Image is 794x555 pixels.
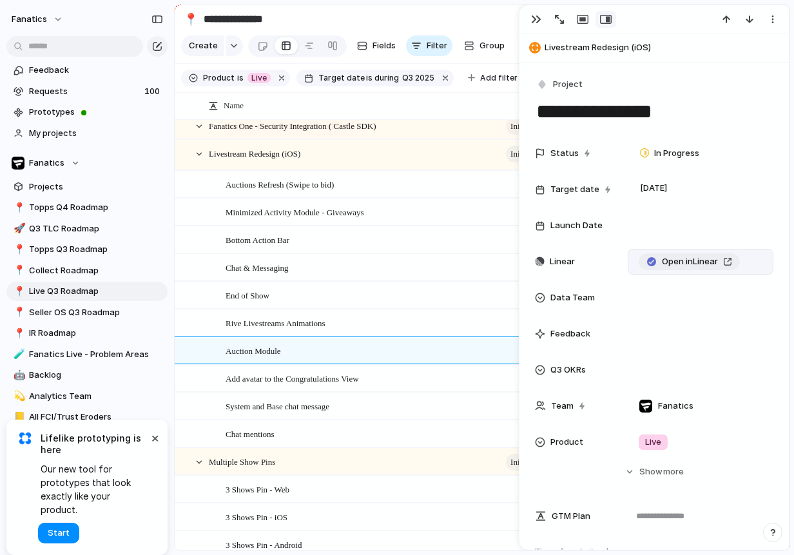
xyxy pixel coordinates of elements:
span: Lifelike prototyping is here [41,433,148,456]
span: Topps Q3 Roadmap [29,243,163,256]
span: Auction Module [226,343,281,358]
button: 📒 [12,411,24,424]
span: In Progress [654,147,699,160]
button: 📍 [12,285,24,298]
span: Group [479,39,505,52]
span: Auctions Refresh (Swipe to bid) [226,177,334,191]
span: Q3 2025 [402,72,434,84]
a: 🤖Backlog [6,365,168,385]
a: 📍Topps Q3 Roadmap [6,240,168,259]
span: Feedback [29,64,163,77]
div: 🧪 [14,347,23,362]
span: Live Q3 Roadmap [29,285,163,298]
div: 📍 [14,242,23,257]
span: 100 [144,85,162,98]
a: 🧪Fanatics Live - Problem Areas [6,345,168,364]
span: System and Base chat message [226,398,329,413]
span: 3 Shows Pin - Web [226,482,289,496]
span: Prototypes [29,106,163,119]
span: Q3 OKRs [550,364,586,376]
span: Our new tool for prototypes that look exactly like your product. [41,462,148,516]
a: Feedback [6,61,168,80]
span: during [373,72,399,84]
button: Add filter [460,69,525,87]
button: 🚀 [12,222,24,235]
span: Collect Roadmap [29,264,163,277]
span: Status [550,147,579,160]
span: Seller OS Q3 Roadmap [29,306,163,319]
span: Rive Livestreams Animations [226,315,325,330]
span: Add filter [480,72,518,84]
button: 📍 [12,327,24,340]
a: 📍Topps Q4 Roadmap [6,198,168,217]
span: Target date [550,183,599,196]
button: Showmore [535,460,773,483]
button: Q3 2025 [400,71,437,85]
span: Live [251,72,267,84]
span: Data Team [550,291,595,304]
button: 📍 [12,264,24,277]
span: Open in Linear [662,255,718,268]
span: Fanatics One - Security Integration ( Castle SDK) [209,118,376,133]
span: Bottom Action Bar [226,232,289,247]
button: Fields [352,35,401,56]
span: more [663,465,684,478]
a: Projects [6,177,168,197]
button: Start [38,523,79,543]
span: initiative [510,117,541,135]
span: Live [645,436,661,449]
span: End of Show [226,287,269,302]
a: 🚀Q3 TLC Roadmap [6,219,168,239]
a: Prototypes [6,102,168,122]
span: Minimized Activity Module - Giveaways [226,204,363,219]
div: 📍Collect Roadmap [6,261,168,280]
div: 📍 [14,263,23,278]
span: Target date [318,72,365,84]
button: 📍 [12,243,24,256]
span: Create [189,39,218,52]
button: initiative [506,146,559,162]
button: initiative [506,118,559,135]
span: Product [203,72,235,84]
span: Fields [373,39,396,52]
div: 💫Analytics Team [6,387,168,406]
span: Linear [550,255,575,268]
div: 🤖 [14,368,23,383]
span: All FCI/Trust Eroders [29,411,163,424]
span: is [237,72,244,84]
span: Projects [29,180,163,193]
span: GTM Plan [552,510,590,523]
div: 📒All FCI/Trust Eroders [6,407,168,427]
span: 3 Shows Pin - Android [226,537,302,552]
div: 💫 [14,389,23,404]
button: Live [245,71,273,85]
span: initiative [510,145,541,163]
span: My projects [29,127,163,140]
span: Feedback [550,327,590,340]
button: Group [458,35,511,56]
span: Topps Q4 Roadmap [29,201,163,214]
span: IR Roadmap [29,327,163,340]
a: 📍Seller OS Q3 Roadmap [6,303,168,322]
div: 📍 [14,305,23,320]
div: 🚀 [14,221,23,236]
button: Fanatics [6,153,168,173]
span: Name [224,99,244,112]
span: Q3 TLC Roadmap [29,222,163,235]
button: initiative [506,454,559,471]
span: Fanatics Live - Problem Areas [29,348,163,361]
span: Start [48,527,70,540]
span: Add avatar to the Congratulations View [226,371,359,385]
span: Analytics Team [29,390,163,403]
button: 🤖 [12,369,24,382]
button: 🧪 [12,348,24,361]
span: is [366,72,373,84]
div: 📍 [14,326,23,341]
span: Multiple Show Pins [209,454,275,469]
button: Collapse [516,35,577,56]
span: Chat & Messaging [226,260,289,275]
div: 📍 [14,200,23,215]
